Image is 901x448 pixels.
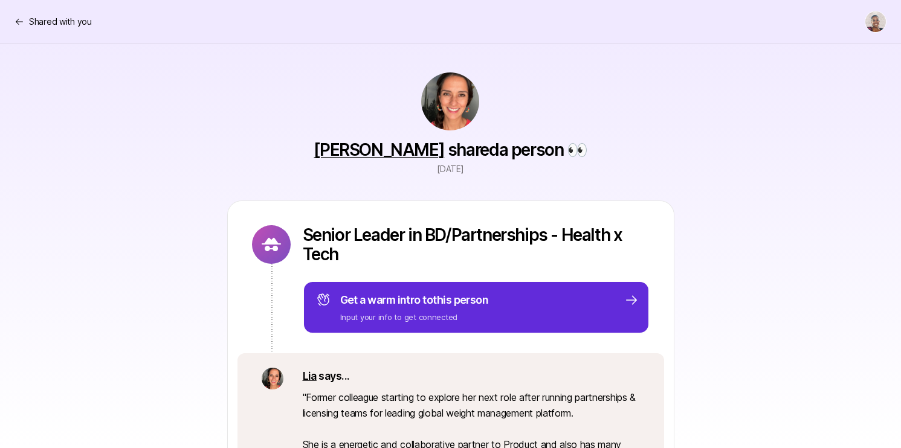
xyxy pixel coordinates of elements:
p: [DATE] [437,162,463,176]
p: Get a warm intro [340,292,489,309]
img: Janelle Bradley [865,11,886,32]
span: to this person [422,293,488,306]
img: 490561b5_2133_45f3_8e39_178badb376a1.jpg [262,368,283,389]
img: 490561b5_2133_45f3_8e39_178badb376a1.jpg [421,72,479,130]
button: Janelle Bradley [865,11,886,33]
p: Shared with you [29,14,92,29]
a: Lia [303,370,317,382]
p: Senior Leader in BD/Partnerships - Health x Tech [303,225,650,264]
p: shared a person 👀 [314,140,587,159]
a: [PERSON_NAME] [314,139,444,160]
p: says... [303,368,640,385]
p: Input your info to get connected [340,311,489,323]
